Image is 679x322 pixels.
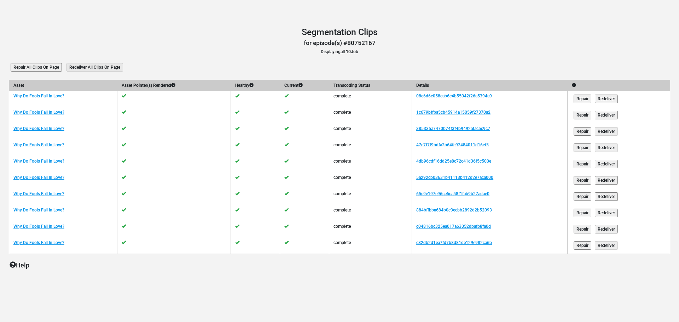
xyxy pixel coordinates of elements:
a: 385335a7470b74f3f4b9492afac5c9c7 [416,126,490,131]
input: Repair [574,127,591,136]
td: complete [329,172,412,188]
h1: Segmentation Clips [9,27,670,38]
th: Current [280,80,329,91]
a: 4db96cdf16dd25e8c72c41d36f5c500e [416,159,491,164]
a: Why Do Fools Fall In Love? [13,142,64,147]
a: 884bffbba684b0c3ecbb2892d2b52093 [416,208,492,213]
a: Why Do Fools Fall In Love? [13,208,64,213]
th: Details [412,80,568,91]
a: 65c9e197e96ce6ca58f1fab9b27adae0 [416,191,489,196]
input: Redeliver [595,241,618,250]
input: Redeliver [595,225,618,233]
td: complete [329,91,412,107]
a: Why Do Fools Fall In Love? [13,191,64,196]
td: complete [329,188,412,205]
td: complete [329,205,412,221]
td: complete [329,221,412,237]
a: Why Do Fools Fall In Love? [13,126,64,131]
th: Healthy [231,80,280,91]
input: Redeliver [595,143,618,152]
input: Repair [574,176,591,185]
td: complete [329,123,412,140]
a: 1c679bffba5cb45914a15059f27370a2 [416,110,491,115]
input: Redeliver All Clips On Page [66,63,123,72]
th: Asset [9,80,117,91]
h3: for episode(s) #80752167 [9,39,670,47]
th: Transcoding Status [329,80,412,91]
input: Repair [574,209,591,217]
td: complete [329,107,412,123]
a: c04816bc325ea017a63052dbafb8fa0d [416,224,491,229]
b: all 10 [341,49,351,54]
a: Why Do Fools Fall In Love? [13,240,64,245]
input: Repair [574,225,591,233]
p: Help [10,260,670,270]
a: 5a292cb03631b41113b412d2e7aca000 [416,175,493,180]
a: Why Do Fools Fall In Love? [13,175,64,180]
input: Redeliver [595,209,618,217]
input: Repair [574,143,591,152]
a: c82db2d1ea7fd7b8d81de129e982ca6b [416,240,492,245]
input: Redeliver [595,192,618,201]
input: Redeliver [595,127,618,136]
input: Repair [574,241,591,250]
input: Repair [574,95,591,103]
header: Displaying Job [9,27,670,55]
a: Why Do Fools Fall In Love? [13,224,64,229]
input: Repair [574,160,591,168]
th: Asset Pointer(s) Rendered [117,80,231,91]
input: Redeliver [595,111,618,119]
input: Redeliver [595,160,618,168]
input: Repair All Clips On Page [11,63,62,72]
td: complete [329,156,412,172]
input: Redeliver [595,95,618,103]
a: Why Do Fools Fall In Love? [13,159,64,164]
a: 08e6d6e058cab6e4b55042f26a5394a9 [416,94,492,98]
td: complete [329,140,412,156]
input: Repair [574,192,591,201]
td: complete [329,237,412,254]
a: Why Do Fools Fall In Love? [13,94,64,98]
input: Repair [574,111,591,119]
input: Redeliver [595,176,618,185]
a: 47c7f7f9bdfa2b64fc92484011d16ef5 [416,142,489,147]
a: Why Do Fools Fall In Love? [13,110,64,115]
